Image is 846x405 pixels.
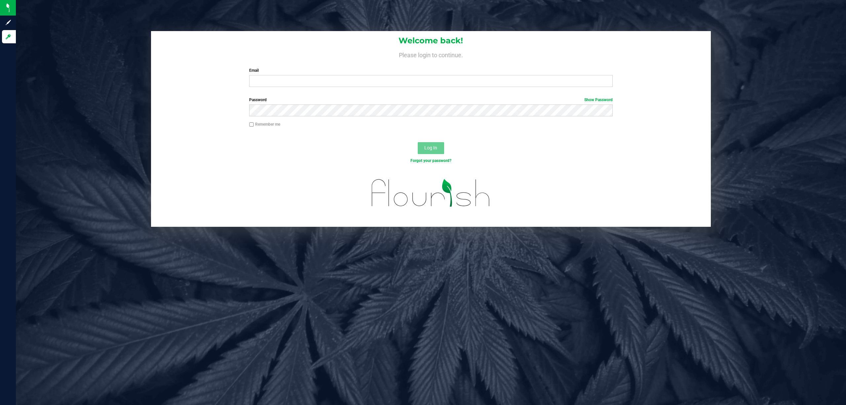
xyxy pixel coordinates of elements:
label: Remember me [249,121,280,127]
button: Log In [418,142,444,154]
span: Password [249,98,267,102]
inline-svg: Sign up [5,19,12,26]
label: Email [249,67,613,73]
a: Forgot your password? [410,158,451,163]
a: Show Password [584,98,613,102]
h1: Welcome back! [151,36,711,45]
span: Log In [424,145,437,150]
img: flourish_logo.svg [361,171,501,216]
input: Remember me [249,122,254,127]
h4: Please login to continue. [151,50,711,58]
inline-svg: Log in [5,33,12,40]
